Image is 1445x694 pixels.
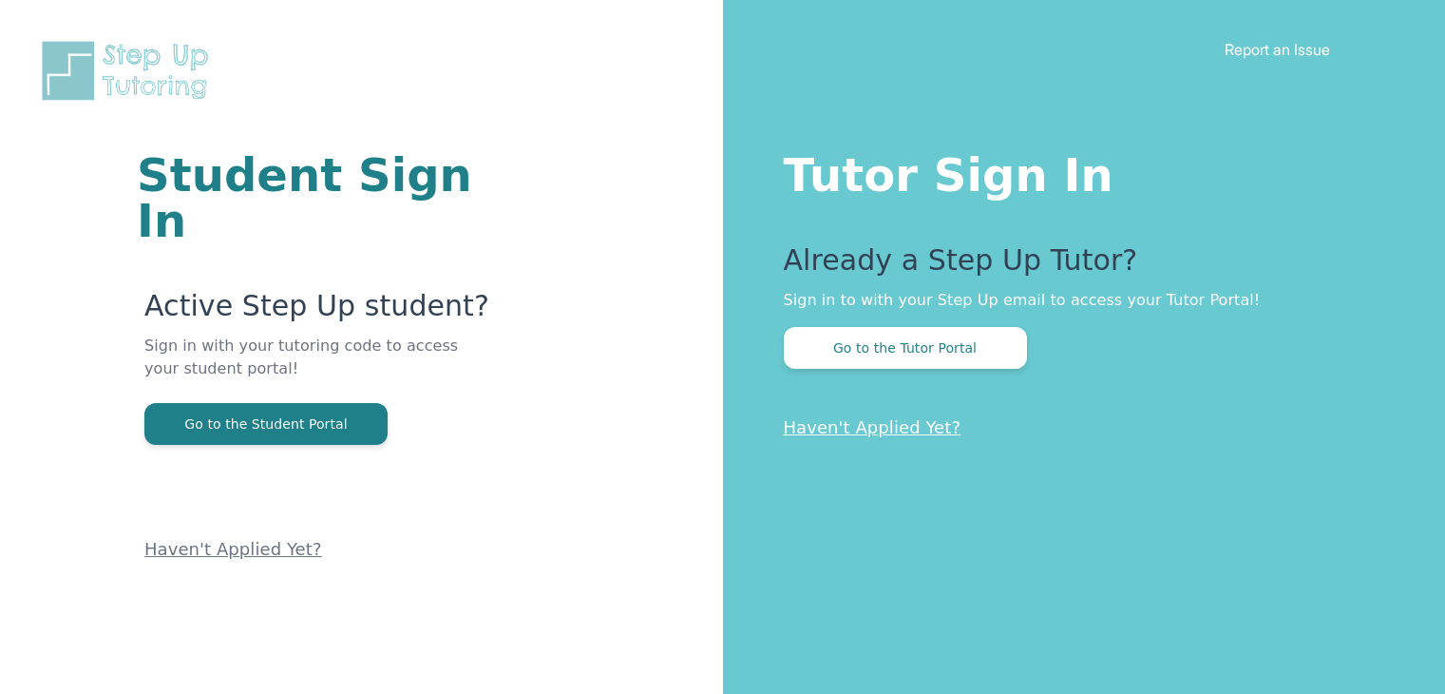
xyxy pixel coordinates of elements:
p: Sign in to with your Step Up email to access your Tutor Portal! [784,289,1370,312]
a: Haven't Applied Yet? [784,417,961,437]
p: Already a Step Up Tutor? [784,243,1370,289]
a: Haven't Applied Yet? [144,539,322,559]
a: Report an Issue [1225,40,1330,59]
h1: Tutor Sign In [784,145,1370,198]
p: Sign in with your tutoring code to access your student portal! [144,335,495,403]
button: Go to the Tutor Portal [784,327,1027,369]
a: Go to the Student Portal [144,414,388,433]
img: Step Up Tutoring horizontal logo [38,38,220,104]
p: Active Step Up student? [144,289,495,335]
a: Go to the Tutor Portal [784,338,1027,357]
h1: Student Sign In [137,152,495,243]
button: Go to the Student Portal [144,403,388,445]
